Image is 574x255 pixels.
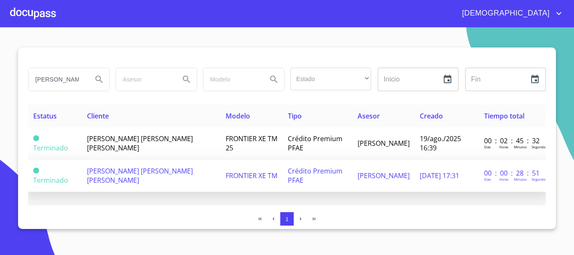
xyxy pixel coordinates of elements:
input: search [29,68,86,91]
span: Terminado [33,143,68,152]
p: 00 : 02 : 45 : 32 [484,136,541,145]
span: Crédito Premium PFAE [288,134,342,152]
span: FRONTIER XE TM 25 [226,134,277,152]
span: Asesor [358,111,380,121]
span: Tipo [288,111,302,121]
span: [PERSON_NAME] [358,139,410,148]
span: 1 [285,216,288,222]
button: 1 [280,212,294,226]
span: Cliente [87,111,109,121]
span: [DEMOGRAPHIC_DATA] [456,7,554,20]
span: Crédito Premium PFAE [288,166,342,185]
p: Dias [484,177,491,181]
p: Dias [484,145,491,149]
span: FRONTIER XE TM [226,171,277,180]
span: Terminado [33,176,68,185]
p: 00 : 00 : 28 : 51 [484,168,541,178]
p: Minutos [514,145,527,149]
p: Horas [499,145,508,149]
span: Tiempo total [484,111,524,121]
span: 19/ago./2025 16:39 [420,134,461,152]
span: [PERSON_NAME] [PERSON_NAME] [PERSON_NAME] [87,166,193,185]
span: [PERSON_NAME] [358,171,410,180]
span: Terminado [33,135,39,141]
button: Search [264,69,284,89]
span: Terminado [33,168,39,174]
div: ​ [290,68,371,90]
p: Segundos [532,177,547,181]
p: Horas [499,177,508,181]
input: search [203,68,261,91]
p: Minutos [514,177,527,181]
span: [DATE] 17:31 [420,171,459,180]
input: search [116,68,173,91]
span: Creado [420,111,443,121]
button: Search [89,69,109,89]
span: Modelo [226,111,250,121]
span: [PERSON_NAME] [PERSON_NAME] [PERSON_NAME] [87,134,193,152]
p: Segundos [532,145,547,149]
span: Estatus [33,111,57,121]
button: Search [176,69,197,89]
button: account of current user [456,7,564,20]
